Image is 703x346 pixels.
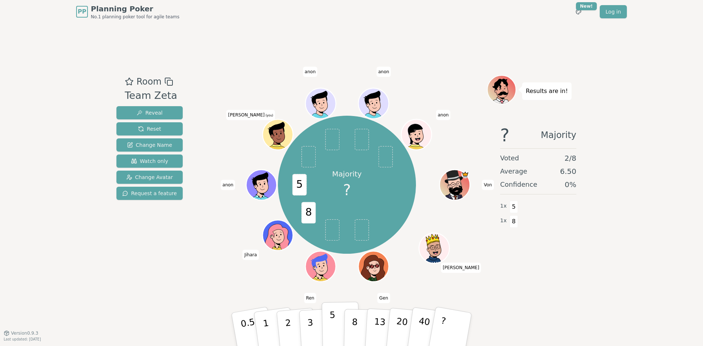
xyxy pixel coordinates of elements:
[116,138,183,152] button: Change Name
[500,217,507,225] span: 1 x
[122,190,177,197] span: Request a feature
[76,4,179,20] a: PPPlanning PokerNo.1 planning poker tool for agile teams
[125,75,134,88] button: Add as favourite
[301,202,316,224] span: 8
[265,114,274,117] span: (you)
[116,171,183,184] button: Change Avatar
[137,75,161,88] span: Room
[482,180,494,190] span: Click to change your name
[332,169,362,179] p: Majority
[78,7,86,16] span: PP
[4,337,41,341] span: Last updated: [DATE]
[11,330,38,336] span: Version 0.9.3
[500,153,519,163] span: Voted
[572,5,585,18] button: New!
[377,293,390,303] span: Click to change your name
[436,109,450,120] span: Click to change your name
[243,250,259,260] span: Click to change your name
[376,66,391,77] span: Click to change your name
[565,179,576,190] span: 0 %
[441,263,481,273] span: Click to change your name
[526,86,568,96] p: Results are in!
[116,155,183,168] button: Watch only
[510,201,518,213] span: 5
[304,293,316,303] span: Click to change your name
[292,174,306,196] span: 5
[343,179,351,201] span: ?
[500,179,537,190] span: Confidence
[226,109,275,120] span: Click to change your name
[500,166,527,176] span: Average
[560,166,576,176] span: 6.50
[221,180,235,190] span: Click to change your name
[131,157,168,165] span: Watch only
[137,109,163,116] span: Reveal
[91,4,179,14] span: Planning Poker
[138,125,161,133] span: Reset
[116,187,183,200] button: Request a feature
[510,215,518,228] span: 8
[91,14,179,20] span: No.1 planning poker tool for agile teams
[4,330,38,336] button: Version0.9.3
[116,122,183,135] button: Reset
[500,202,507,210] span: 1 x
[541,126,576,144] span: Majority
[303,66,317,77] span: Click to change your name
[126,174,173,181] span: Change Avatar
[263,120,292,149] button: Click to change your avatar
[576,2,597,10] div: New!
[461,171,469,178] span: Von is the host
[600,5,627,18] a: Log in
[565,153,576,163] span: 2 / 8
[500,126,509,144] span: ?
[127,141,172,149] span: Change Name
[125,88,177,103] div: Team Zeta
[116,106,183,119] button: Reveal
